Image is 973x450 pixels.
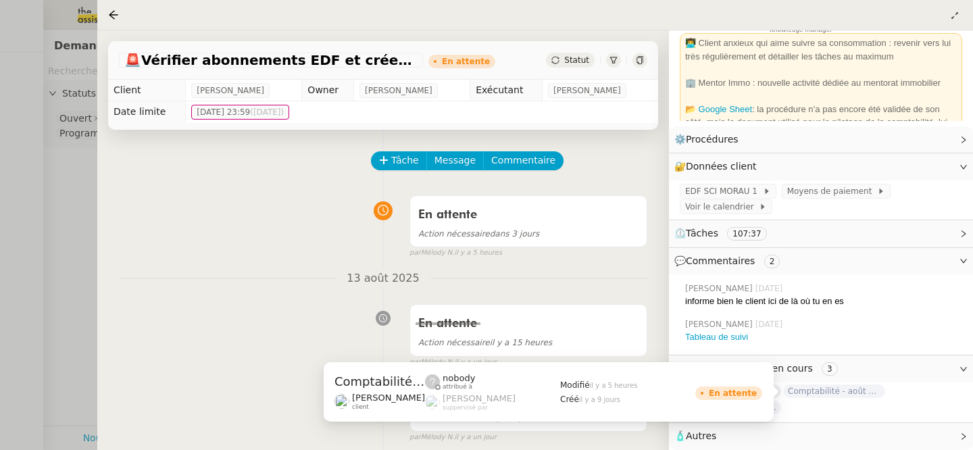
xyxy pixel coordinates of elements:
[443,403,488,411] span: suppervisé par
[685,318,755,330] span: [PERSON_NAME]
[669,248,973,274] div: 💬Commentaires 2
[685,295,962,308] div: informe bien le client ici de là où tu en es
[334,376,425,388] span: Comptabilité - août 2025
[352,393,425,403] span: [PERSON_NAME]
[470,80,543,101] td: Exécutant
[442,57,490,66] div: En attente
[418,338,490,347] span: Action nécessaire
[787,184,877,198] span: Moyens de paiement
[250,107,284,117] span: ([DATE])
[409,247,421,259] span: par
[674,430,716,441] span: 🧴
[418,338,552,347] span: il y a 15 heures
[686,430,716,441] span: Autres
[589,382,637,389] span: il y a 5 heures
[669,423,973,449] div: 🧴Autres
[564,55,589,65] span: Statut
[409,247,502,259] small: Mélody N.
[434,153,476,168] span: Message
[418,229,539,239] span: dans 3 jours
[425,372,560,390] app-user-label: attribué à
[686,255,755,266] span: Commentaires
[418,209,477,221] span: En attente
[108,80,186,101] td: Client
[425,393,560,411] app-user-label: suppervisé par
[685,36,957,63] div: 👨‍💻 Client anxieux qui aime suivre sa consommation : revenir vers lui très régulièrement et détai...
[409,357,421,368] span: par
[443,383,472,391] span: attribué à
[560,380,590,390] span: Modifié
[674,228,778,239] span: ⏲️
[685,200,759,214] span: Voir le calendrier
[553,84,621,97] span: [PERSON_NAME]
[579,396,620,403] span: il y a 9 jours
[822,362,838,376] nz-tag: 3
[443,372,475,382] span: nobody
[685,76,957,90] div: 🏢 Mentor Immo : nouvelle activité dédiée au mentorat immobilier
[709,389,757,397] div: En attente
[409,357,497,368] small: Mélody N.
[686,134,739,145] span: Procédures
[491,153,555,168] span: Commentaire
[674,159,762,174] span: 🔐
[425,395,440,409] img: users%2FoFdbodQ3TgNoWt9kP3GXAs5oaCq1%2Favatar%2Fprofile-pic.png
[685,332,748,342] a: Tableau de suivi
[197,84,264,97] span: [PERSON_NAME]
[454,432,496,443] span: il y a un jour
[352,403,369,411] span: client
[334,394,349,409] img: users%2FW7e7b233WjXBv8y9FJp8PJv22Cs1%2Favatar%2F21b3669d-5595-472e-a0ea-de11407c45ae
[755,282,786,295] span: [DATE]
[108,101,186,123] td: Date limite
[483,151,564,170] button: Commentaire
[454,247,502,259] span: il y a 5 heures
[669,355,973,382] div: 🕵️Autres demandes en cours 3
[674,132,745,147] span: ⚙️
[409,432,497,443] small: Mélody N.
[784,384,885,398] span: Comptabilité - août 2025
[365,84,432,97] span: [PERSON_NAME]
[334,393,425,410] app-user-detailed-label: client
[336,270,430,288] span: 13 août 2025
[685,282,755,295] span: [PERSON_NAME]
[727,227,766,241] nz-tag: 107:37
[426,151,484,170] button: Message
[371,151,427,170] button: Tâche
[418,318,477,330] span: En attente
[197,105,284,119] span: [DATE] 23:59
[409,432,421,443] span: par
[454,357,496,368] span: il y a un jour
[755,318,786,330] span: [DATE]
[124,53,418,67] span: Vérifier abonnements EDF et créer tableau consommation
[391,153,419,168] span: Tâche
[685,103,957,143] div: : la procédure n’a pas encore été validée de son côté, mais le document utilisé pour le pilotage ...
[443,393,516,403] span: [PERSON_NAME]
[686,161,757,172] span: Données client
[669,126,973,153] div: ⚙️Procédures
[418,229,490,239] span: Action nécessaire
[669,153,973,180] div: 🔐Données client
[560,395,579,404] span: Créé
[686,228,718,239] span: Tâches
[764,255,780,268] nz-tag: 2
[124,52,141,68] span: 🚨
[674,255,785,266] span: 💬
[685,104,752,114] a: 📂 Google Sheet
[669,220,973,247] div: ⏲️Tâches 107:37
[302,80,354,101] td: Owner
[685,184,763,198] span: EDF SCI MORAU 1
